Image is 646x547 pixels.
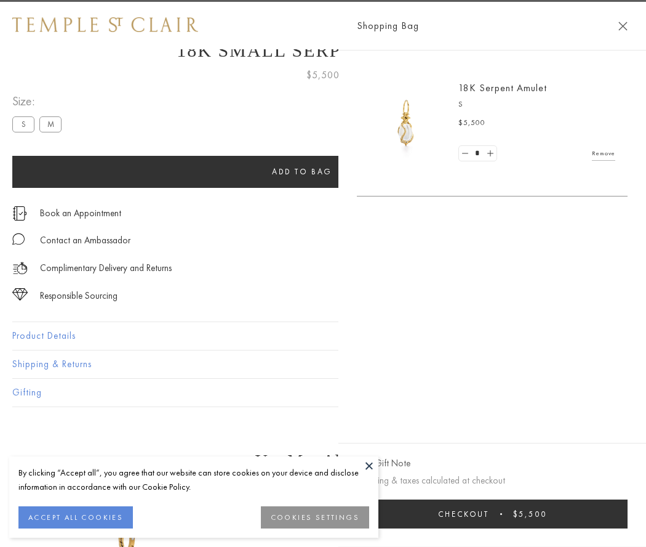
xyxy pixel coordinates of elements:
span: Size: [12,91,66,111]
div: Contact an Ambassador [40,233,130,248]
span: Add to bag [272,166,332,177]
button: Add Gift Note [357,456,410,471]
h3: You May Also Like [31,451,615,471]
span: Shopping Bag [357,18,419,34]
img: P51836-E11SERPPV [369,86,443,160]
h1: 18K Small Serpent Amulet [12,40,634,61]
label: M [39,116,62,132]
button: Checkout $5,500 [357,500,628,529]
a: Book an Appointment [40,206,121,220]
img: icon_delivery.svg [12,261,28,276]
div: By clicking “Accept all”, you agree that our website can store cookies on your device and disclos... [18,466,369,494]
button: Close Shopping Bag [618,22,628,31]
button: Gifting [12,379,634,407]
img: MessageIcon-01_2.svg [12,233,25,245]
div: Responsible Sourcing [40,288,118,304]
button: Product Details [12,322,634,350]
span: Checkout [438,509,489,519]
a: Set quantity to 2 [484,146,496,161]
img: icon_appointment.svg [12,206,27,221]
p: Shipping & taxes calculated at checkout [357,473,628,488]
a: 18K Serpent Amulet [458,81,547,94]
span: $5,500 [513,509,547,519]
a: Remove [592,147,615,160]
img: icon_sourcing.svg [12,288,28,301]
p: S [458,99,615,111]
span: $5,500 [306,67,340,83]
button: ACCEPT ALL COOKIES [18,506,133,529]
p: Complimentary Delivery and Returns [40,261,172,276]
button: Add to bag [12,156,592,188]
button: Shipping & Returns [12,350,634,378]
img: Temple St. Clair [12,17,198,32]
label: S [12,116,34,132]
button: COOKIES SETTINGS [261,506,369,529]
span: $5,500 [458,117,485,129]
a: Set quantity to 0 [459,146,471,161]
